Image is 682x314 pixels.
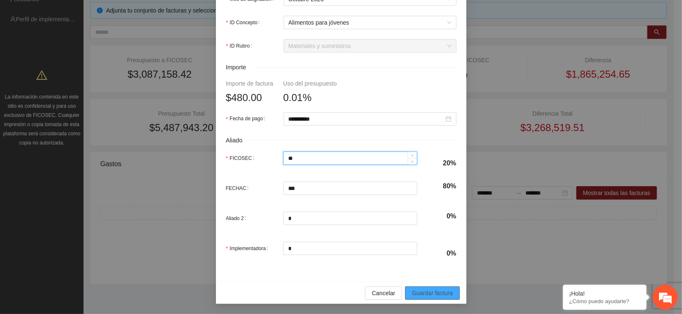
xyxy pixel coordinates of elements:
[137,4,157,24] div: Minimizar ventana de chat en vivo
[284,242,417,255] input: Implementadora:
[226,152,258,165] label: FICOSEC:
[283,90,312,106] span: 0.01%
[569,290,640,297] div: ¡Hola!
[427,182,456,191] h4: 80%
[226,212,250,225] label: Aliado 2:
[408,158,417,165] span: Decrease Value
[226,39,256,53] label: ID Rubro:
[410,153,415,158] span: up
[410,159,415,164] span: down
[408,152,417,158] span: Increase Value
[226,90,262,106] span: $480.00
[226,182,252,195] label: FECHAC:
[372,289,395,298] span: Cancelar
[48,111,115,196] span: Estamos en línea.
[226,79,274,88] div: Importe de factura
[4,228,159,257] textarea: Escriba su mensaje y pulse “Intro”
[226,242,272,255] label: Implementadora:
[284,182,417,195] input: FECHAC:
[226,16,264,29] label: ID Concepto:
[289,114,444,124] input: Fecha de pago:
[569,298,640,304] p: ¿Cómo puedo ayudarte?
[427,159,456,168] h4: 20%
[289,16,451,29] span: Alimentos para jóvenes
[284,212,417,225] input: Aliado 2:
[226,63,252,72] span: Importe
[226,136,248,145] span: Aliado
[405,286,459,300] button: Guardar factura
[284,152,417,165] input: FICOSEC:
[427,212,456,221] h4: 0%
[283,79,337,88] div: Uso del presupuesto
[427,249,456,258] h4: 0%
[412,289,453,298] span: Guardar factura
[365,286,402,300] button: Cancelar
[43,43,140,53] div: Chatee con nosotros ahora
[289,40,451,52] span: Materiales y suministros
[226,112,269,126] label: Fecha de pago:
